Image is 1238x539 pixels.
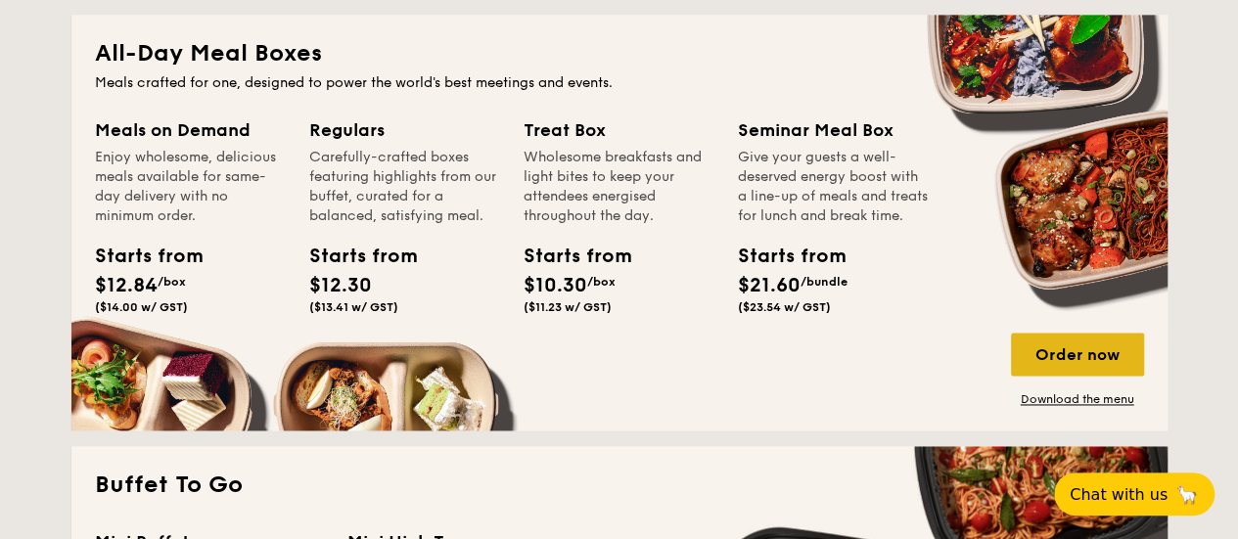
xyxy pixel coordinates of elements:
div: Regulars [309,116,500,144]
span: ($13.41 w/ GST) [309,300,398,314]
span: 🦙 [1175,483,1199,506]
span: Chat with us [1070,485,1168,504]
button: Chat with us🦙 [1054,472,1215,516]
a: Download the menu [1011,391,1144,407]
span: ($14.00 w/ GST) [95,300,188,314]
span: $21.60 [738,274,801,297]
span: /box [158,275,186,289]
span: /box [587,275,616,289]
div: Wholesome breakfasts and light bites to keep your attendees energised throughout the day. [524,148,714,226]
div: Starts from [738,242,826,271]
div: Order now [1011,333,1144,376]
span: ($11.23 w/ GST) [524,300,612,314]
span: $12.30 [309,274,372,297]
div: Enjoy wholesome, delicious meals available for same-day delivery with no minimum order. [95,148,286,226]
div: Give your guests a well-deserved energy boost with a line-up of meals and treats for lunch and br... [738,148,929,226]
h2: All-Day Meal Boxes [95,38,1144,69]
div: Starts from [95,242,183,271]
div: Seminar Meal Box [738,116,929,144]
div: Treat Box [524,116,714,144]
div: Meals on Demand [95,116,286,144]
span: $12.84 [95,274,158,297]
div: Carefully-crafted boxes featuring highlights from our buffet, curated for a balanced, satisfying ... [309,148,500,226]
div: Starts from [524,242,612,271]
div: Starts from [309,242,397,271]
h2: Buffet To Go [95,470,1144,501]
span: $10.30 [524,274,587,297]
span: /bundle [801,275,848,289]
div: Meals crafted for one, designed to power the world's best meetings and events. [95,73,1144,93]
span: ($23.54 w/ GST) [738,300,831,314]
